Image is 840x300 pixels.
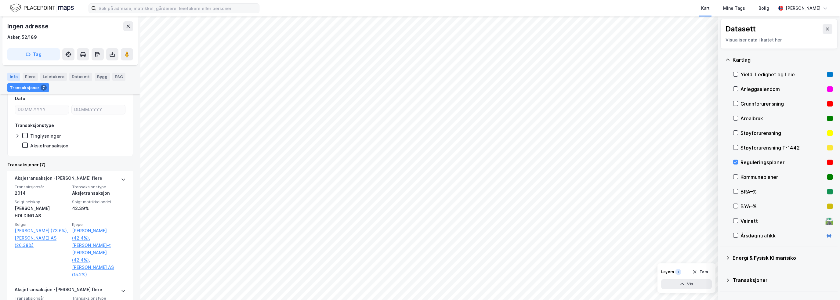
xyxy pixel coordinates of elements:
[15,234,68,249] a: [PERSON_NAME] AS (26.38%)
[96,4,259,13] input: Søk på adresse, matrikkel, gårdeiere, leietakere eller personer
[112,73,125,81] div: ESG
[7,21,49,31] div: Ingen adresse
[15,286,102,296] div: Aksjetransaksjon - [PERSON_NAME] flere
[740,144,825,151] div: Støyforurensning T-1442
[740,100,825,107] div: Grunnforurensning
[740,115,825,122] div: Arealbruk
[72,105,125,114] input: DD.MM.YYYY
[726,36,832,44] div: Visualiser data i kartet her.
[809,271,840,300] div: Kontrollprogram for chat
[95,73,110,81] div: Bygg
[15,222,68,227] span: Selger
[30,133,61,139] div: Tinglysninger
[15,205,68,219] div: [PERSON_NAME] HOLDING AS
[740,71,825,78] div: Yield, Ledighet og Leie
[7,48,60,60] button: Tag
[809,271,840,300] iframe: Chat Widget
[786,5,820,12] div: [PERSON_NAME]
[661,279,712,289] button: Vis
[72,222,126,227] span: Kjøper
[740,85,825,93] div: Anleggseiendom
[701,5,710,12] div: Kart
[740,129,825,137] div: Støyforurensning
[15,122,54,129] div: Transaksjonstype
[72,184,126,190] span: Transaksjonstype
[759,5,769,12] div: Bolig
[23,73,38,81] div: Eiere
[15,105,69,114] input: DD.MM.YYYY
[7,73,20,81] div: Info
[72,227,126,242] a: [PERSON_NAME] (42.4%),
[688,267,712,277] button: Tøm
[40,73,67,81] div: Leietakere
[740,232,823,239] div: Årsdøgntrafikk
[661,269,674,274] div: Layers
[740,188,825,195] div: BRA–%
[7,83,49,92] div: Transaksjoner
[72,242,126,264] a: [PERSON_NAME]-t [PERSON_NAME] (42.4%),
[733,254,833,262] div: Energi & Fysisk Klimarisiko
[72,205,126,212] div: 42.39%
[15,175,102,184] div: Aksjetransaksjon - [PERSON_NAME] flere
[10,3,74,13] img: logo.f888ab2527a4732fd821a326f86c7f29.svg
[675,269,681,275] div: 1
[15,184,68,190] span: Transaksjonsår
[30,143,68,149] div: Aksjetransaksjon
[15,199,68,204] span: Solgt selskap
[15,227,68,234] a: [PERSON_NAME] (73.6%),
[41,84,47,90] div: 7
[723,5,745,12] div: Mine Tags
[72,199,126,204] span: Solgt matrikkelandel
[69,73,92,81] div: Datasett
[733,277,833,284] div: Transaksjoner
[72,264,126,278] a: [PERSON_NAME] AS (15.2%)
[740,159,825,166] div: Reguleringsplaner
[15,190,68,197] div: 2014
[726,24,756,34] div: Datasett
[15,95,25,102] div: Dato
[7,161,133,168] div: Transaksjoner (7)
[7,34,37,41] div: Asker, 52/189
[740,203,825,210] div: BYA–%
[733,56,833,63] div: Kartlag
[825,217,833,225] div: 🛣️
[740,173,825,181] div: Kommuneplaner
[72,190,126,197] div: Aksjetransaksjon
[740,217,823,225] div: Veinett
